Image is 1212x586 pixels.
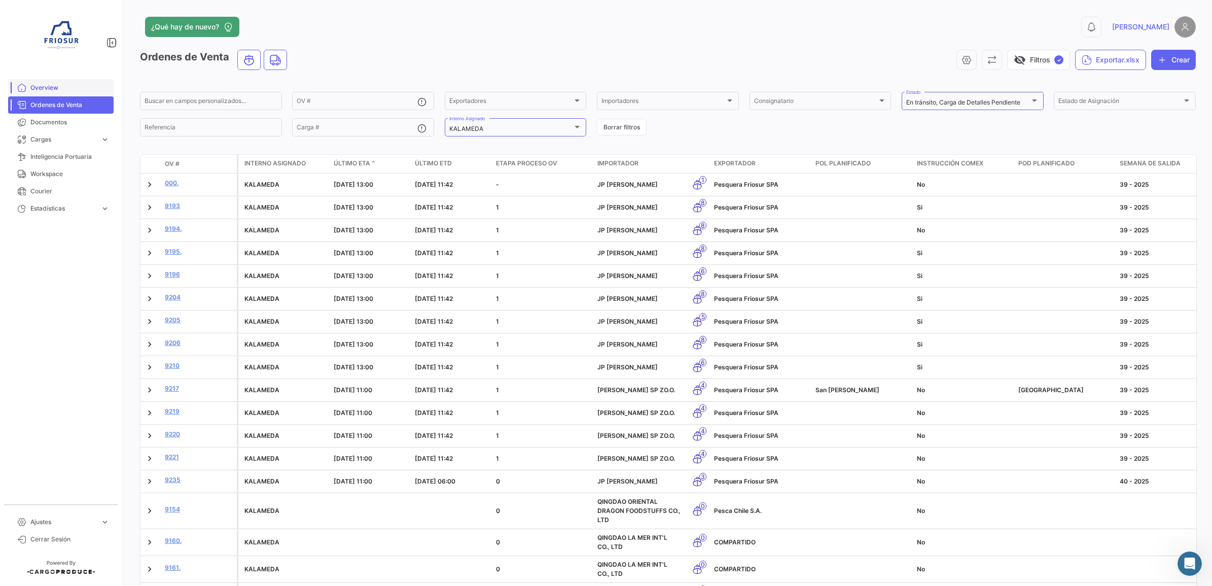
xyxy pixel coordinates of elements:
[8,300,195,345] div: Andrielle dice…
[496,409,499,417] span: 1
[917,181,925,188] span: No
[334,318,373,325] span: [DATE] 13:00
[714,272,778,280] span: Pesquera Friosur SPA
[496,363,499,371] span: 1
[8,183,114,200] a: Courier
[8,235,195,236] div: New messages divider
[449,99,573,106] span: Exportadores
[165,270,233,279] a: 9196
[8,197,195,227] div: Pablo dice…
[29,6,45,22] img: Profile image for Operator
[100,135,110,144] span: expand_more
[917,455,925,462] span: No
[593,155,685,173] datatable-header-cell: Importador
[597,119,647,135] button: Borrar filtros
[906,98,1020,106] mat-select-trigger: En tránsito, Carga de Detalles Pendiente
[597,477,658,485] span: JP KLAUSEN
[30,204,96,213] span: Estadísticas
[601,99,725,106] span: Importadores
[1058,99,1182,106] span: Estado de Asignación
[1174,16,1196,38] img: placeholder-user.png
[597,181,658,188] span: JP KLAUSEN
[917,340,922,348] span: Si
[1018,159,1075,168] span: POD Planificado
[496,203,499,211] span: 1
[165,453,233,462] a: 9221
[16,115,97,133] b: [EMAIL_ADDRESS][DOMAIN_NAME]
[754,99,878,106] span: Consignatario
[30,246,186,255] div: <b>[PERSON_NAME]</b> joined the conversation
[714,226,778,234] span: Pesquera Friosur SPA
[334,363,373,371] span: [DATE] 13:00
[30,518,96,527] span: Ajustes
[8,267,195,300] div: Andrielle dice…
[815,386,879,394] span: San Vicente
[244,507,279,514] span: KALAMEDA
[917,409,925,417] span: No
[913,155,1014,173] datatable-header-cell: Instrucción Comex
[145,294,155,304] a: Expand/Collapse Row
[449,125,483,132] mat-select-trigger: KALAMEDA
[714,159,756,168] span: Exportador
[597,295,658,302] span: JP KLAUSEN
[244,455,279,462] span: KALAMEDA
[30,535,110,544] span: Cerrar Sesión
[917,386,925,394] span: No
[714,538,756,546] span: COMPARTIDO
[496,538,500,546] span: 0
[165,384,233,393] a: 9217
[165,179,233,188] a: 000.
[1014,155,1116,173] datatable-header-cell: POD Planificado
[165,361,233,370] a: 9210
[496,340,499,348] span: 1
[145,317,155,327] a: Expand/Collapse Row
[415,203,453,211] span: [DATE] 11:42
[99,180,187,190] div: Hola, ya no es necesario
[496,507,500,514] span: 0
[244,565,279,573] span: KALAMEDA
[165,159,180,168] span: OV #
[496,159,557,168] span: Etapa Proceso OV
[1112,22,1169,32] span: [PERSON_NAME]
[699,176,706,184] span: 1
[161,155,237,173] datatable-header-cell: OV #
[137,203,187,213] div: pudo ingresar
[714,477,778,485] span: Pesquera Friosur SPA
[334,272,373,280] span: [DATE] 13:00
[140,50,290,70] h3: Ordenes de Venta
[35,12,86,63] img: 6ea6c92c-e42a-4aa8-800a-31a9cab4b7b0.jpg
[244,203,279,211] span: KALAMEDA
[165,247,233,256] a: 9195.
[145,506,155,516] a: Expand/Collapse Row
[917,249,922,257] span: Si
[1018,386,1084,394] span: Szczecin
[714,340,778,348] span: Pesquera Friosur SPA
[415,409,453,417] span: [DATE] 11:42
[100,518,110,527] span: expand_more
[917,432,925,439] span: No
[45,45,187,75] div: Hola! me podrían apoyar con darle ingreso a LULLOA. No ha podido registrarse
[145,180,155,190] a: Expand/Collapse Row
[699,199,706,206] span: 8
[496,477,500,485] span: 0
[264,50,287,70] button: Land
[415,318,453,325] span: [DATE] 11:42
[415,159,452,168] span: Último ETD
[415,295,453,302] span: [DATE] 11:42
[244,272,279,280] span: KALAMEDA
[330,155,411,173] datatable-header-cell: Último ETA
[714,565,756,573] span: COMPARTIDO
[165,475,233,485] a: 9235
[238,50,260,70] button: Ocean
[496,226,499,234] span: 1
[133,332,141,340] button: Selector de emoji
[151,22,219,32] span: ¿Qué hay de nuevo?
[165,201,233,211] a: 9193
[917,295,922,302] span: Si
[1151,50,1196,70] button: Crear
[8,148,114,165] a: Inteligencia Portuaria
[714,295,778,302] span: Pesquera Friosur SPA
[415,432,453,439] span: [DATE] 11:42
[917,477,925,485] span: No
[496,455,499,462] span: 1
